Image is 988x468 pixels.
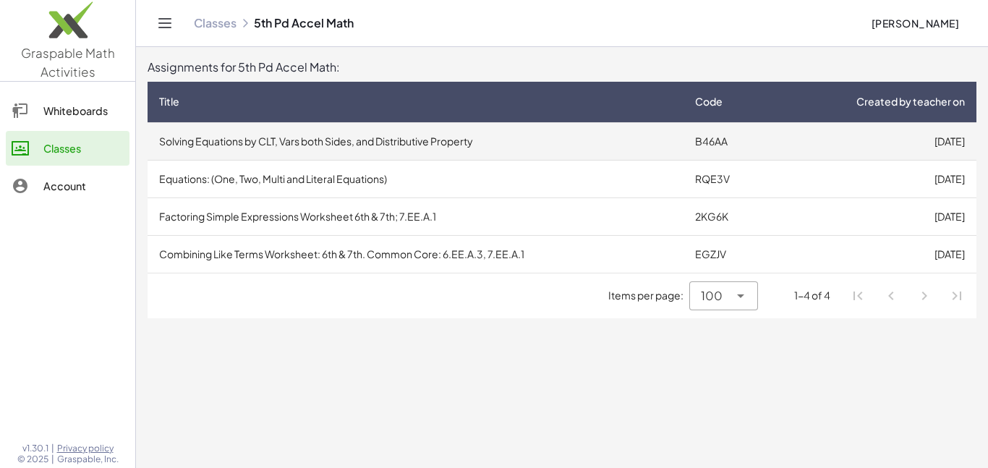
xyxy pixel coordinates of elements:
[148,122,683,160] td: Solving Equations by CLT, Vars both Sides, and Distributive Property
[683,235,774,273] td: EGZJV
[57,443,119,454] a: Privacy policy
[842,279,974,312] nav: Pagination Navigation
[194,16,237,30] a: Classes
[6,93,129,128] a: Whiteboards
[6,169,129,203] a: Account
[701,287,723,305] span: 100
[43,177,124,195] div: Account
[57,454,119,465] span: Graspable, Inc.
[6,131,129,166] a: Classes
[17,454,48,465] span: © 2025
[51,454,54,465] span: |
[608,288,689,303] span: Items per page:
[21,45,115,80] span: Graspable Math Activities
[774,235,976,273] td: [DATE]
[695,94,723,109] span: Code
[22,443,48,454] span: v1.30.1
[153,12,176,35] button: Toggle navigation
[43,102,124,119] div: Whiteboards
[148,235,683,273] td: Combining Like Terms Worksheet: 6th & 7th. Common Core: 6.EE.A.3, 7.EE.A.1
[794,288,830,303] div: 1-4 of 4
[148,197,683,235] td: Factoring Simple Expressions Worksheet 6th & 7th; 7.EE.A.1
[871,17,959,30] span: [PERSON_NAME]
[148,160,683,197] td: Equations: (One, Two, Multi and Literal Equations)
[148,59,976,76] div: Assignments for 5th Pd Accel Math:
[774,122,976,160] td: [DATE]
[856,94,965,109] span: Created by teacher on
[683,197,774,235] td: 2KG6K
[51,443,54,454] span: |
[43,140,124,157] div: Classes
[683,160,774,197] td: RQE3V
[774,197,976,235] td: [DATE]
[159,94,179,109] span: Title
[859,10,971,36] button: [PERSON_NAME]
[683,122,774,160] td: B46AA
[774,160,976,197] td: [DATE]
